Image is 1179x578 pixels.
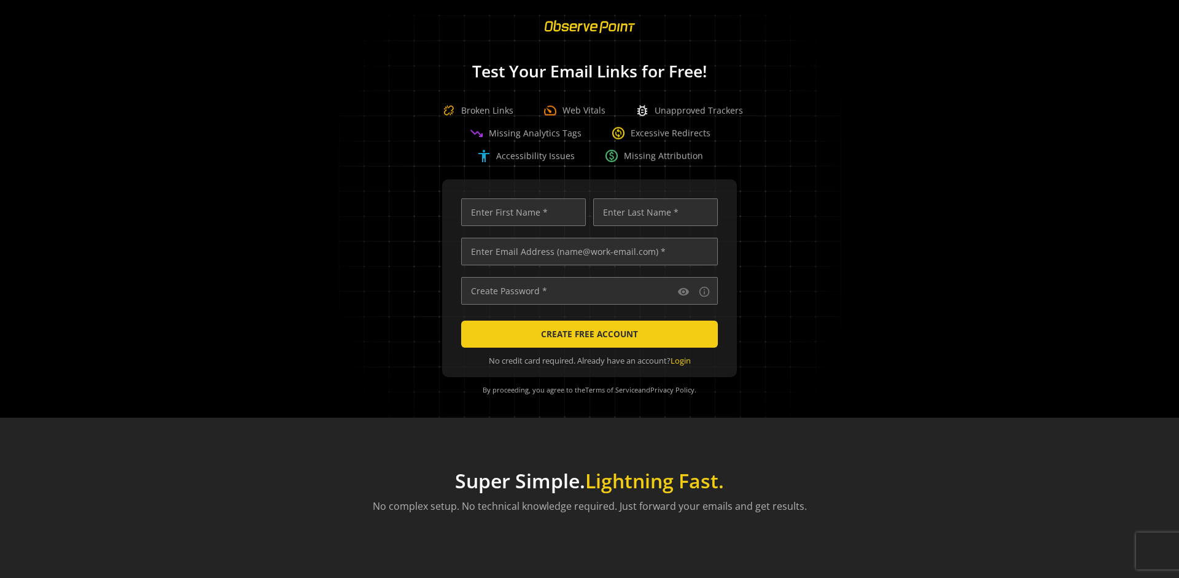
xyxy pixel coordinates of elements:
[604,149,619,163] span: paid
[604,149,703,163] div: Missing Attribution
[373,469,807,493] h1: Super Simple.
[543,103,605,118] div: Web Vitals
[611,126,710,141] div: Excessive Redirects
[477,149,491,163] span: accessibility
[437,98,513,123] div: Broken Links
[585,385,638,394] a: Terms of Service
[461,277,718,305] input: Create Password *
[541,323,638,345] span: CREATE FREE ACCOUNT
[461,355,718,367] div: No credit card required. Already have an account?
[585,467,724,494] span: Lightning Fast.
[543,103,558,118] span: speed
[461,238,718,265] input: Enter Email Address (name@work-email.com) *
[461,198,586,226] input: Enter First Name *
[469,126,582,141] div: Missing Analytics Tags
[469,126,484,141] span: trending_down
[537,28,643,40] a: ObservePoint Homepage
[635,103,743,118] div: Unapproved Trackers
[611,126,626,141] span: change_circle
[698,286,710,298] mat-icon: info_outline
[457,377,722,403] div: By proceeding, you agree to the and .
[677,286,690,298] mat-icon: visibility
[319,63,860,80] h1: Test Your Email Links for Free!
[697,284,712,299] button: Password requirements
[477,149,575,163] div: Accessibility Issues
[461,321,718,348] button: CREATE FREE ACCOUNT
[650,385,695,394] a: Privacy Policy
[593,198,718,226] input: Enter Last Name *
[671,355,691,366] a: Login
[373,499,807,514] p: No complex setup. No technical knowledge required. Just forward your emails and get results.
[635,103,650,118] span: bug_report
[437,98,461,123] img: Broken Link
